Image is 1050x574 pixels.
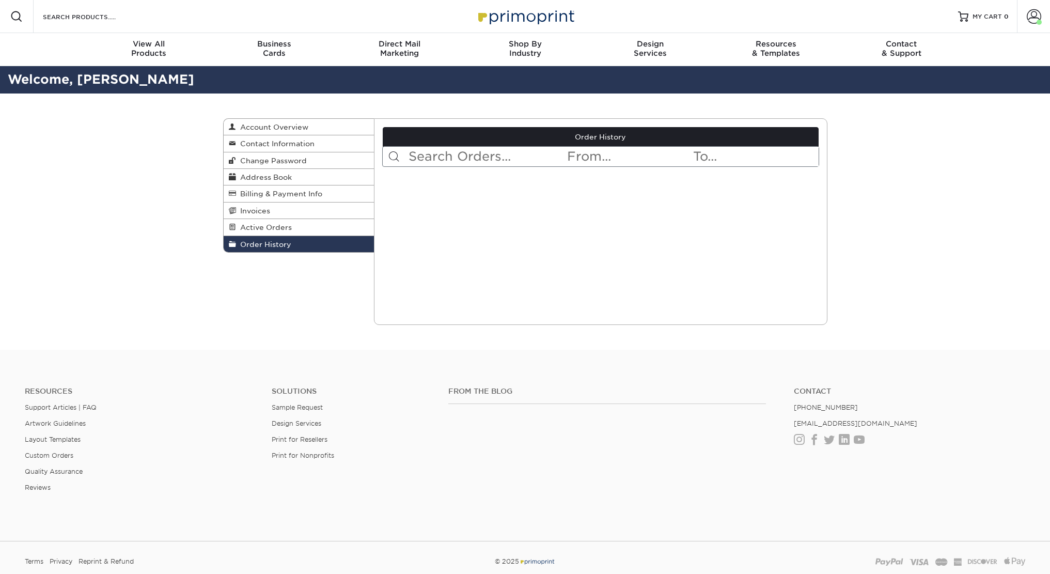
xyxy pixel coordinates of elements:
[224,135,374,152] a: Contact Information
[236,139,315,148] span: Contact Information
[272,452,334,459] a: Print for Nonprofits
[383,127,819,147] a: Order History
[692,147,818,166] input: To...
[236,123,308,131] span: Account Overview
[337,39,462,49] span: Direct Mail
[224,236,374,252] a: Order History
[474,5,577,27] img: Primoprint
[839,39,964,58] div: & Support
[236,207,270,215] span: Invoices
[236,223,292,231] span: Active Orders
[25,554,43,569] a: Terms
[25,436,81,443] a: Layout Templates
[462,33,588,66] a: Shop ByIndustry
[25,387,256,396] h4: Resources
[25,484,51,491] a: Reviews
[448,387,766,396] h4: From the Blog
[211,39,337,49] span: Business
[588,39,713,58] div: Services
[337,39,462,58] div: Marketing
[1004,13,1009,20] span: 0
[236,240,291,249] span: Order History
[224,119,374,135] a: Account Overview
[86,33,212,66] a: View AllProducts
[794,404,858,411] a: [PHONE_NUMBER]
[211,39,337,58] div: Cards
[236,173,292,181] span: Address Book
[713,33,839,66] a: Resources& Templates
[211,33,337,66] a: BusinessCards
[224,169,374,185] a: Address Book
[272,387,432,396] h4: Solutions
[272,420,321,427] a: Design Services
[356,554,695,569] div: © 2025
[588,33,713,66] a: DesignServices
[79,554,134,569] a: Reprint & Refund
[337,33,462,66] a: Direct MailMarketing
[86,39,212,49] span: View All
[236,157,307,165] span: Change Password
[224,203,374,219] a: Invoices
[272,436,327,443] a: Print for Resellers
[25,420,86,427] a: Artwork Guidelines
[713,39,839,58] div: & Templates
[973,12,1002,21] span: MY CART
[588,39,713,49] span: Design
[224,152,374,169] a: Change Password
[462,39,588,49] span: Shop By
[794,420,917,427] a: [EMAIL_ADDRESS][DOMAIN_NAME]
[25,404,97,411] a: Support Articles | FAQ
[224,219,374,236] a: Active Orders
[25,452,73,459] a: Custom Orders
[272,404,323,411] a: Sample Request
[566,147,692,166] input: From...
[839,39,964,49] span: Contact
[42,10,143,23] input: SEARCH PRODUCTS.....
[25,468,83,475] a: Quality Assurance
[408,147,566,166] input: Search Orders...
[224,185,374,202] a: Billing & Payment Info
[839,33,964,66] a: Contact& Support
[50,554,72,569] a: Privacy
[86,39,212,58] div: Products
[519,557,555,565] img: Primoprint
[794,387,1025,396] a: Contact
[462,39,588,58] div: Industry
[236,190,322,198] span: Billing & Payment Info
[713,39,839,49] span: Resources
